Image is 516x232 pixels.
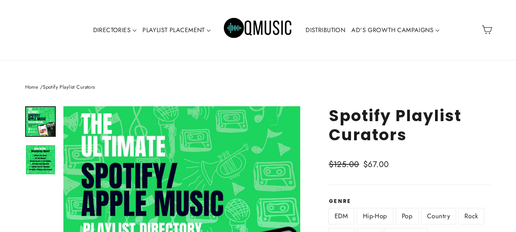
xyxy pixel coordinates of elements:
a: Home [25,83,39,91]
label: Pop [396,208,418,224]
label: Hip-Hop [357,208,393,224]
label: Country [421,208,456,224]
nav: breadcrumbs [25,83,491,91]
img: spotify playlist curators [26,107,55,136]
h1: Spotify Playlist Curators [329,106,491,144]
label: Rock [459,208,484,224]
img: spotify curators [26,145,55,174]
a: DIRECTORIES [90,21,140,39]
a: PLAYLIST PLACEMENT [139,21,214,39]
label: EDM [329,208,354,224]
span: / [40,83,43,91]
div: Primary [66,8,450,52]
label: Genre [329,198,491,204]
span: $125.00 [329,159,359,170]
a: AD'S GROWTH CAMPAIGNS [348,21,442,39]
span: $67.00 [363,159,389,170]
img: Q Music Promotions [224,13,293,47]
a: DISTRIBUTION [302,21,348,39]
